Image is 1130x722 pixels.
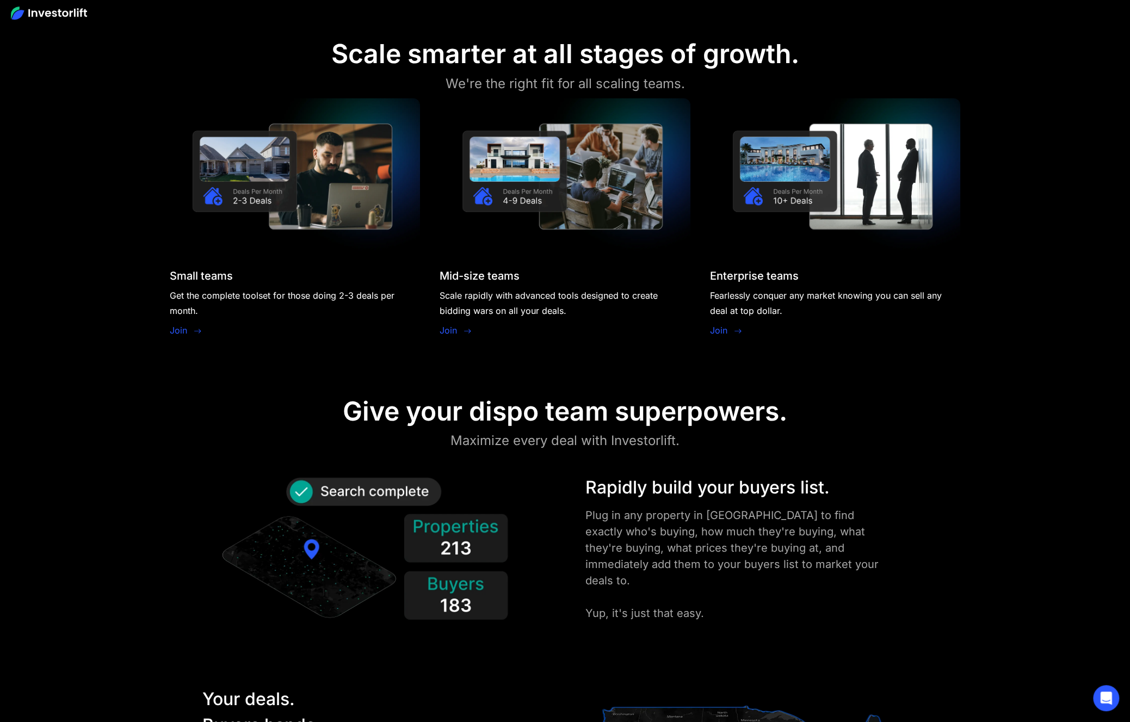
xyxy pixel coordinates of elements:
a: Join [440,324,457,337]
div: Open Intercom Messenger [1093,685,1119,711]
div: Maximize every deal with Investorlift. [450,431,680,451]
a: Join [710,324,727,337]
div: Small teams [170,269,233,282]
div: Scale smarter at all stages of growth. [331,38,799,70]
a: Join [170,324,187,337]
div: Enterprise teams [710,269,799,282]
div: Fearlessly conquer any market knowing you can sell any deal at top dollar. [710,288,961,318]
div: Scale rapidly with advanced tools designed to create bidding wars on all your deals. [440,288,690,318]
div: Plug in any property in [GEOGRAPHIC_DATA] to find exactly who's buying, how much they're buying, ... [585,507,894,621]
div: Get the complete toolset for those doing 2-3 deals per month. [170,288,421,318]
div: Mid-size teams [440,269,520,282]
div: We're the right fit for all scaling teams. [446,74,685,94]
div: Give your dispo team superpowers. [343,396,787,427]
div: Rapidly build your buyers list. [585,474,894,500]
